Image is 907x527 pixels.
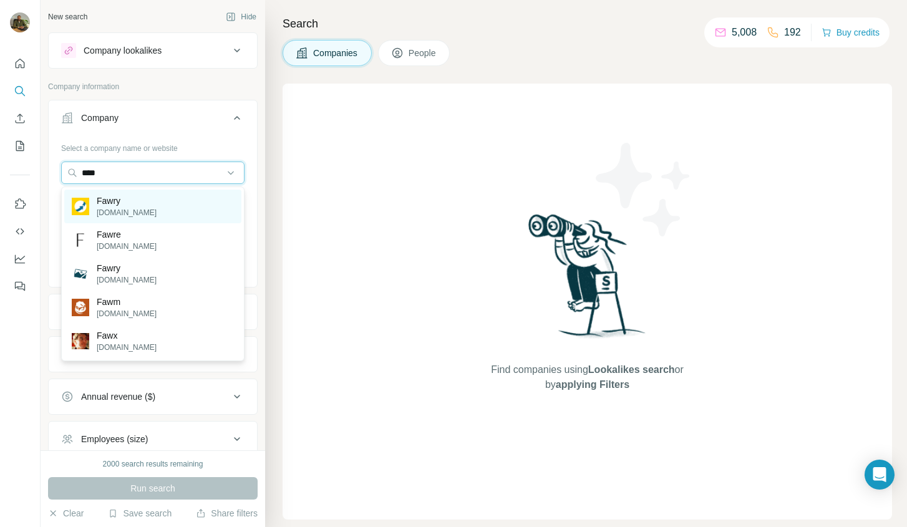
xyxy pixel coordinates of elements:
p: Fawry [97,195,157,207]
button: Enrich CSV [10,107,30,130]
div: Employees (size) [81,433,148,445]
button: My lists [10,135,30,157]
img: Fawm [72,299,89,316]
p: [DOMAIN_NAME] [97,308,157,319]
div: Open Intercom Messenger [865,460,895,490]
button: Use Surfe API [10,220,30,243]
button: Share filters [196,507,258,520]
p: 192 [784,25,801,40]
div: Annual revenue ($) [81,390,155,403]
p: [DOMAIN_NAME] [97,342,157,353]
p: 5,008 [732,25,757,40]
p: Company information [48,81,258,92]
img: Fawry [72,265,89,283]
button: Quick start [10,52,30,75]
p: Fawry [97,262,157,274]
h4: Search [283,15,892,32]
span: Find companies using or by [487,362,687,392]
span: applying Filters [556,379,629,390]
button: Search [10,80,30,102]
img: Fawx [72,333,89,350]
button: Feedback [10,275,30,297]
button: Industry [49,297,257,327]
img: Surfe Illustration - Woman searching with binoculars [523,211,652,350]
p: [DOMAIN_NAME] [97,241,157,252]
span: People [409,47,437,59]
button: Annual revenue ($) [49,382,257,412]
p: Fawx [97,329,157,342]
span: Lookalikes search [588,364,675,375]
button: Buy credits [822,24,880,41]
button: HQ location [49,339,257,369]
img: Fawre [72,231,89,249]
button: Company lookalikes [49,36,257,65]
p: Fawm [97,296,157,308]
img: Avatar [10,12,30,32]
button: Company [49,103,257,138]
button: Clear [48,507,84,520]
button: Dashboard [10,248,30,270]
img: Fawry [72,198,89,215]
button: Use Surfe on LinkedIn [10,193,30,215]
img: Surfe Illustration - Stars [588,133,700,246]
button: Hide [217,7,265,26]
button: Employees (size) [49,424,257,454]
p: [DOMAIN_NAME] [97,274,157,286]
p: [DOMAIN_NAME] [97,207,157,218]
div: Select a company name or website [61,138,245,154]
button: Save search [108,507,172,520]
div: Company lookalikes [84,44,162,57]
span: Companies [313,47,359,59]
div: 2000 search results remaining [103,458,203,470]
div: New search [48,11,87,22]
p: Fawre [97,228,157,241]
div: Company [81,112,119,124]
